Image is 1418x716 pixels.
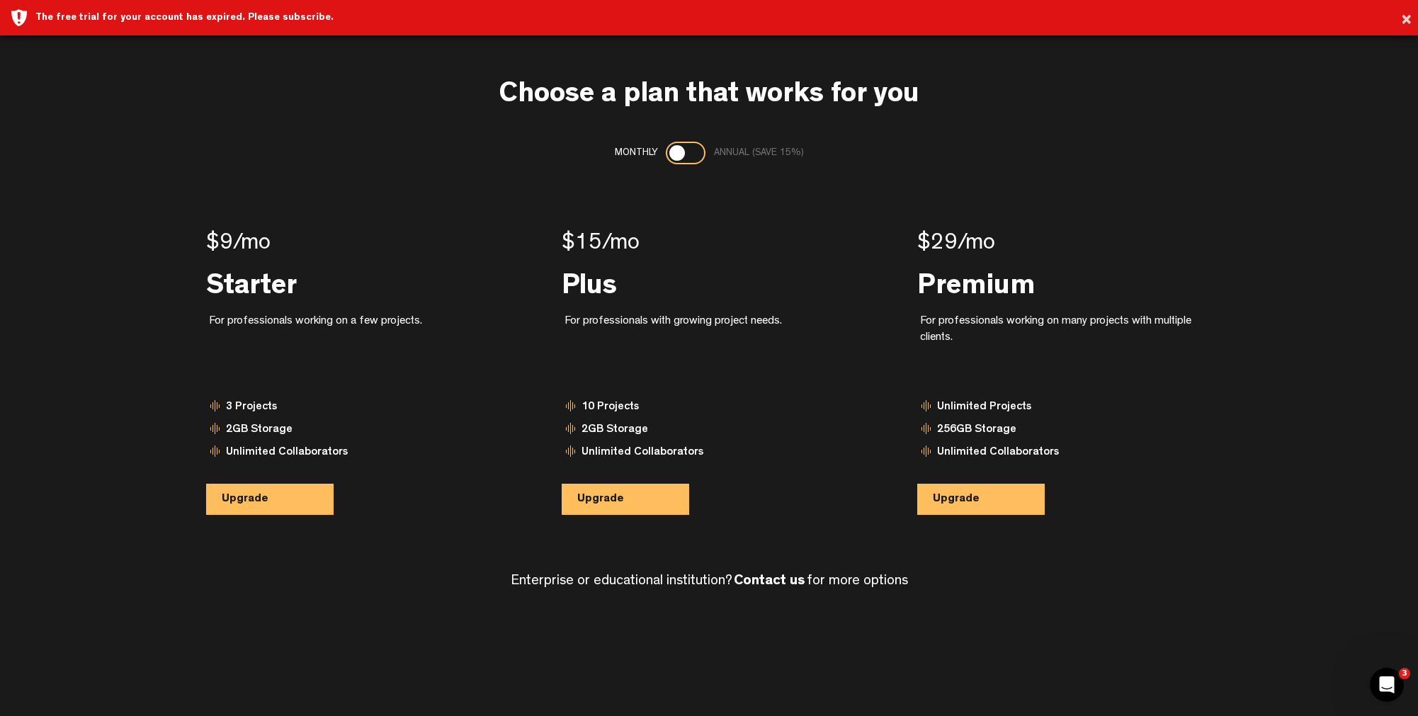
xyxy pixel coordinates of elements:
[206,399,501,421] div: 3 Projects
[562,484,689,515] button: Upgrade
[206,421,501,444] div: 2GB Storage
[917,399,1212,421] div: Unlimited Projects
[511,574,908,589] h4: Enterprise or educational institution? for more options
[958,233,995,256] span: /mo
[562,444,856,467] div: Unlimited Collaborators
[565,314,856,372] div: For professionals with growing project needs.
[1401,6,1412,35] button: ×
[917,421,1212,444] div: 256GB Storage
[887,187,1242,558] div: $29/mo Premium For professionals working on many projects with multiple clients. Unlimited Projec...
[531,187,887,558] div: $15/mo Plus For professionals with growing project needs. 10 Projects 2GB Storage Unlimited Colla...
[615,142,657,164] div: Monthly
[920,314,1212,372] div: For professionals working on many projects with multiple clients.
[562,268,856,297] div: Plus
[1370,668,1404,702] iframe: Intercom live chat
[562,421,856,444] div: 2GB Storage
[917,444,1212,467] div: Unlimited Collaborators
[35,11,1407,25] div: The free trial for your account has expired. Please subscribe.
[734,574,805,589] a: Contact us
[933,494,980,505] span: Upgrade
[917,484,1045,515] button: Upgrade
[206,233,233,256] span: $9
[222,494,268,505] span: Upgrade
[499,81,919,112] h3: Choose a plan that works for you
[206,444,501,467] div: Unlimited Collaborators
[206,484,334,515] button: Upgrade
[562,399,856,421] div: 10 Projects
[206,268,501,297] div: Starter
[233,233,271,256] span: /mo
[577,494,624,505] span: Upgrade
[176,187,531,558] div: $9/mo Starter For professionals working on a few projects. 3 Projects 2GB Storage Unlimited Colla...
[602,233,640,256] span: /mo
[562,233,602,256] span: $15
[917,268,1212,297] div: Premium
[1399,668,1410,679] span: 3
[714,142,804,164] div: Annual (save 15%)
[209,314,501,372] div: For professionals working on a few projects.
[917,233,958,256] span: $29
